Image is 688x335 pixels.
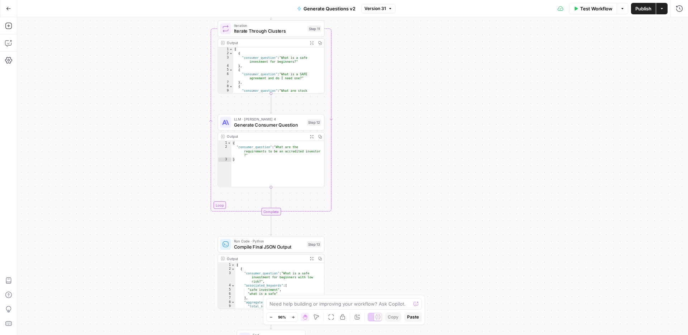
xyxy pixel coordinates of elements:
[218,68,233,72] div: 5
[270,309,272,329] g: Edge from step_13 to end
[227,134,305,139] div: Output
[227,256,305,261] div: Output
[635,5,651,12] span: Publish
[218,157,231,162] div: 3
[234,239,304,244] span: Run Code · Python
[218,56,233,64] div: 3
[388,314,398,320] span: Copy
[261,208,281,215] div: Complete
[218,89,233,97] div: 9
[234,23,305,28] span: Iteration
[218,267,235,272] div: 2
[580,5,612,12] span: Test Workflow
[631,3,656,14] button: Publish
[218,145,231,158] div: 2
[227,141,231,145] span: Toggle code folding, rows 1 through 3
[385,312,401,322] button: Copy
[218,288,235,292] div: 5
[218,308,235,313] div: 10
[229,51,233,56] span: Toggle code folding, rows 2 through 4
[407,314,419,320] span: Paste
[218,236,324,309] div: Run Code · PythonCompile Final JSON OutputStep 13Output[ { "consumer_question":"What is a safe in...
[307,119,321,126] div: Step 12
[218,64,233,68] div: 4
[404,312,422,322] button: Paste
[218,85,233,89] div: 8
[231,284,235,288] span: Toggle code folding, rows 4 through 7
[234,243,304,250] span: Compile Final JSON Output
[218,114,324,187] div: LLM · [PERSON_NAME] 4Generate Consumer QuestionStep 12Output{ "consumer_question":"What are the r...
[229,68,233,72] span: Toggle code folding, rows 5 through 7
[270,216,272,236] g: Edge from step_11-iteration-end to step_13
[361,4,396,13] button: Version 31
[218,300,235,305] div: 8
[218,47,233,52] div: 1
[293,3,360,14] button: Generate Questions v2
[569,3,617,14] button: Test Workflow
[234,117,304,122] span: LLM · [PERSON_NAME] 4
[218,284,235,288] div: 4
[229,47,233,52] span: Toggle code folding, rows 1 through 80
[218,263,235,267] div: 1
[307,25,321,32] div: Step 11
[307,241,321,247] div: Step 13
[218,296,235,300] div: 7
[304,5,355,12] span: Generate Questions v2
[218,141,231,145] div: 1
[218,51,233,56] div: 2
[227,40,305,46] div: Output
[218,72,233,80] div: 6
[218,271,235,284] div: 3
[218,208,324,215] div: Complete
[234,121,304,128] span: Generate Consumer Question
[218,304,235,308] div: 9
[218,80,233,85] div: 7
[231,300,235,305] span: Toggle code folding, rows 8 through 14
[218,20,324,94] div: LoopIterationIterate Through ClustersStep 11Output[ { "consumer_question":"What is a safe investm...
[231,267,235,272] span: Toggle code folding, rows 2 through 15
[270,94,272,114] g: Edge from step_11 to step_12
[364,5,386,12] span: Version 31
[231,263,235,267] span: Toggle code folding, rows 1 through 354
[278,314,286,320] span: 96%
[234,28,305,34] span: Iterate Through Clusters
[229,85,233,89] span: Toggle code folding, rows 8 through 10
[218,292,235,296] div: 6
